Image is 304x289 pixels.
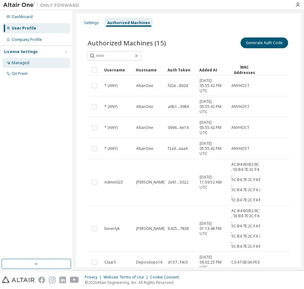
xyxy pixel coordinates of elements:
span: b425...7838 [168,226,189,231]
span: [DATE] 01:13:48 PM UTC [200,221,226,236]
span: [DATE] 05:55:42 PM UTC [200,99,226,114]
span: 0946...6e14 [168,125,188,130]
span: AC:B4:80:B2:9C:43 , 5E:B4:7E:2C:F4:7F , 5C:B4:7E:2C:F4:83 , 5C:B4:7E:2C:F4:7F , 5C:B4:7E:2C:F4:80 [231,208,264,249]
img: Altair One [3,2,83,8]
img: linkedin.svg [59,277,66,283]
div: On Prem [12,71,28,76]
span: ANYHOST [231,125,249,130]
span: AltairOne [136,146,153,151]
span: a0b1...3984 [168,104,189,109]
img: youtube.svg [70,277,79,283]
span: AltairOne [136,104,153,109]
span: ClaarS [104,260,116,265]
span: * (ANY) [104,104,117,109]
div: Cookie Consent [150,275,183,280]
div: License Settings [4,49,38,54]
img: altair_logo.svg [2,277,35,283]
span: [DATE] 05:55:42 PM UTC [200,141,226,156]
span: [DATE] 11:59:52 AM UTC [200,175,226,190]
span: 2e81...5022 [168,180,188,185]
span: C0:47:0E:0A:FE:EC [231,260,262,265]
div: Website Terms of Use [103,275,150,280]
span: fd2e...892d [168,83,188,88]
div: Dashboard [12,14,33,19]
div: User Profile [12,26,36,31]
img: instagram.svg [49,277,56,283]
img: facebook.svg [38,277,45,283]
div: Settings [84,20,99,25]
span: [PERSON_NAME] [136,226,166,231]
span: ANYHOST [231,83,249,88]
div: Managed [12,60,29,65]
span: Authorized Machines (15) [88,38,166,47]
span: [PERSON_NAME] [136,180,166,185]
span: AltairOne [136,125,153,130]
span: AltairOne [136,83,153,88]
div: Username [104,65,131,75]
div: MAC Addresses [231,64,258,75]
span: [DATE] 06:02:25 PM UTC [200,255,226,270]
div: Privacy [85,275,103,280]
div: Authorized Machines [107,20,150,25]
div: Auth Token [168,65,194,75]
span: f2a9...aaa4 [168,146,188,151]
span: * (ANY) [104,83,117,88]
span: ANYHOST [231,104,249,109]
span: Admin023 [104,180,123,185]
span: [DATE] 05:55:42 PM UTC [200,120,226,135]
span: ANYHOST [231,146,249,151]
span: beverlyk [104,226,120,231]
span: AC:B4:80:B2:9C:43 , 5E:B4:7E:2C:F4:7F , 5C:B4:7E:2C:F4:83 , 5C:B4:7E:2C:F4:7F , 5C:B4:7E:2C:F4:80 [231,162,264,203]
button: Generate Auth Code [241,37,288,48]
span: [DATE] 05:55:42 PM UTC [200,78,226,93]
div: Company Profile [12,37,42,42]
div: Hostname [136,65,162,75]
span: Depositops16 [136,260,162,265]
p: © 2025 Altair Engineering, Inc. All Rights Reserved. [85,280,183,285]
span: * (ANY) [104,125,117,130]
span: * (ANY) [104,146,117,151]
div: Added At [199,65,226,75]
span: d137...f4c0 [168,260,188,265]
